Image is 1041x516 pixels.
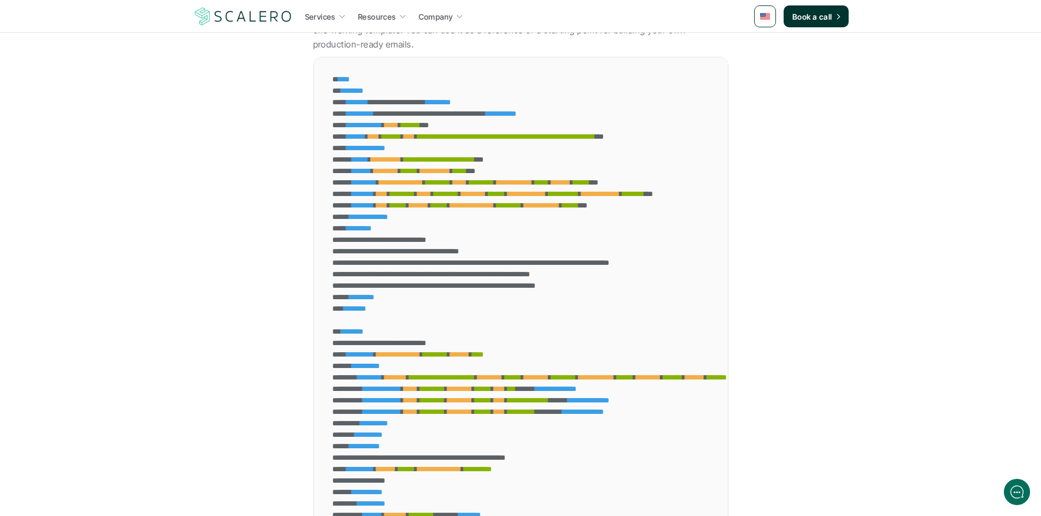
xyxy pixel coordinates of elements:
img: Scalero company logo [193,6,293,27]
h1: Hi! Welcome to Scalero. [10,27,208,43]
p: Resources [358,11,396,22]
button: New conversation [9,70,210,93]
p: Services [305,11,336,22]
a: Book a call [784,5,849,27]
a: Scalero company logo [193,7,293,26]
span: New conversation [70,78,131,86]
iframe: gist-messenger-bubble-iframe [1004,479,1030,505]
p: Company [419,11,453,22]
p: Book a call [792,11,832,22]
h2: Let us know if we can help with lifecycle marketing. [10,49,208,62]
span: We run on Gist [91,382,138,389]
